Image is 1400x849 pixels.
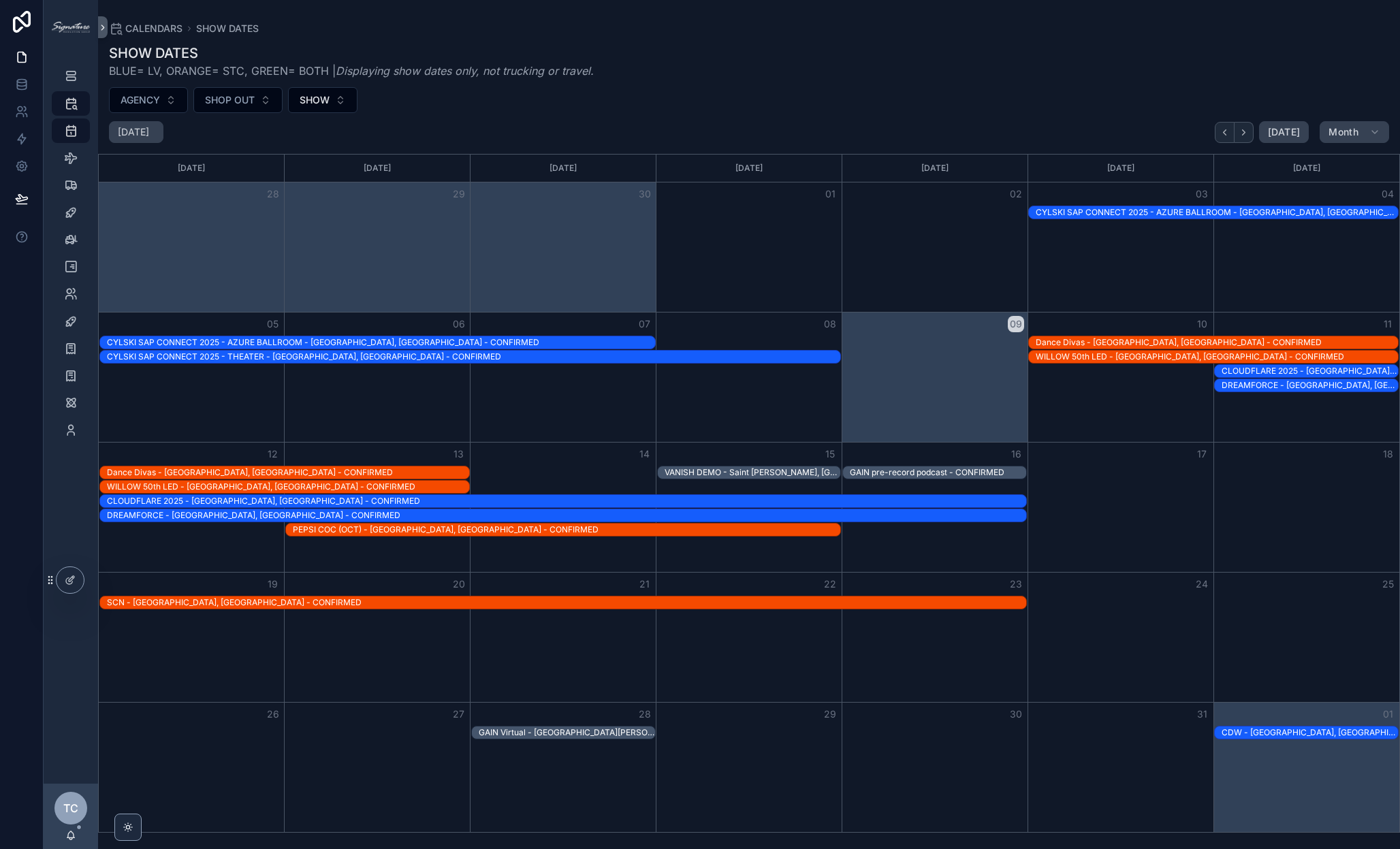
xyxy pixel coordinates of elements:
button: 25 [1380,576,1396,592]
button: 06 [451,316,467,332]
div: Dance Divas - [GEOGRAPHIC_DATA], [GEOGRAPHIC_DATA] - CONFIRMED [1036,337,1398,348]
div: [DATE] [844,155,1025,182]
button: 29 [451,186,467,202]
div: scrollable content [44,54,98,460]
button: Select Button [109,87,188,113]
div: WILLOW 50th LED - South Barrington, IL - CONFIRMED [1036,351,1398,363]
div: DREAMFORCE - San Francisco, CA - CONFIRMED [1222,379,1398,391]
button: 17 [1194,446,1210,462]
span: AGENCY [121,93,160,107]
div: [DATE] [1216,155,1397,182]
div: CYLSKI SAP CONNECT 2025 - AZURE BALLROOM - [GEOGRAPHIC_DATA], [GEOGRAPHIC_DATA] - CONFIRMED [1036,207,1398,218]
button: 28 [265,186,281,202]
button: 26 [265,706,281,722]
button: 31 [1194,706,1210,722]
div: GAIN pre-record podcast - CONFIRMED [850,467,1026,478]
button: 09 [1008,316,1024,332]
a: CALENDARS [109,22,182,35]
div: Dance Divas - Chicago, IL - CONFIRMED [1036,336,1398,349]
div: [DATE] [473,155,654,182]
button: 18 [1380,446,1396,462]
span: [DATE] [1268,126,1300,138]
button: 02 [1008,186,1024,202]
div: WILLOW 50th LED - [GEOGRAPHIC_DATA], [GEOGRAPHIC_DATA] - CONFIRMED [1036,351,1398,362]
div: GAIN Virtual - St Charles, IL - CONFIRMED [479,726,655,739]
span: TC [63,800,78,816]
div: WILLOW 50th LED - South Barrington, IL - CONFIRMED [107,481,469,493]
button: 29 [822,706,838,722]
a: SHOW DATES [196,22,259,35]
span: SHOW [300,93,330,107]
div: WILLOW 50th LED - [GEOGRAPHIC_DATA], [GEOGRAPHIC_DATA] - CONFIRMED [107,481,469,492]
div: CYLSKI SAP CONNECT 2025 - THEATER - [GEOGRAPHIC_DATA], [GEOGRAPHIC_DATA] - CONFIRMED [107,351,840,362]
div: DREAMFORCE - [GEOGRAPHIC_DATA], [GEOGRAPHIC_DATA] - CONFIRMED [107,510,1026,521]
button: 24 [1194,576,1210,592]
button: 05 [265,316,281,332]
button: Select Button [193,87,283,113]
div: PEPSI COC (OCT) - Greenwich, CT - CONFIRMED [293,524,841,536]
div: [DATE] [287,155,468,182]
button: 07 [637,316,653,332]
button: Select Button [288,87,357,113]
button: 27 [451,706,467,722]
button: 03 [1194,186,1210,202]
div: CLOUDFLARE 2025 - [GEOGRAPHIC_DATA], [GEOGRAPHIC_DATA] - CONFIRMED [1222,366,1398,377]
div: Month View [98,154,1400,833]
button: 23 [1008,576,1024,592]
button: 08 [822,316,838,332]
div: CLOUDFLARE 2025 - Las Vegas, NV - CONFIRMED [1222,365,1398,377]
h2: [DATE] [118,125,149,139]
button: 10 [1194,316,1210,332]
h1: SHOW DATES [109,44,594,63]
div: [DATE] [101,155,282,182]
div: CLOUDFLARE 2025 - Las Vegas, NV - CONFIRMED [107,495,1026,507]
div: CDW - Las Vegas, NV - CONFIRMED [1222,726,1398,739]
button: 16 [1008,446,1024,462]
button: 01 [822,186,838,202]
div: PEPSI COC (OCT) - [GEOGRAPHIC_DATA], [GEOGRAPHIC_DATA] - CONFIRMED [293,524,841,535]
div: CLOUDFLARE 2025 - [GEOGRAPHIC_DATA], [GEOGRAPHIC_DATA] - CONFIRMED [107,496,1026,507]
em: Displaying show dates only, not trucking or travel. [336,64,594,78]
div: GAIN Virtual - [GEOGRAPHIC_DATA][PERSON_NAME], [GEOGRAPHIC_DATA] - CONFIRMED [479,727,655,738]
div: CDW - [GEOGRAPHIC_DATA], [GEOGRAPHIC_DATA] - CONFIRMED [1222,727,1398,738]
div: Dance Divas - [GEOGRAPHIC_DATA], [GEOGRAPHIC_DATA] - CONFIRMED [107,467,469,478]
button: 14 [637,446,653,462]
button: [DATE] [1259,121,1309,143]
button: Next [1235,122,1254,143]
button: 30 [1008,706,1024,722]
div: [DATE] [1030,155,1211,182]
div: Dance Divas - Chicago, IL - CONFIRMED [107,466,469,479]
button: 19 [265,576,281,592]
div: CYLSKI SAP CONNECT 2025 - AZURE BALLROOM - Las Vegas, NV - CONFIRMED [1036,206,1398,219]
div: VANISH DEMO - Saint [PERSON_NAME], [GEOGRAPHIC_DATA] - HOLD [665,467,841,478]
button: 28 [637,706,653,722]
button: 01 [1380,706,1396,722]
img: App logo [52,22,90,33]
span: CALENDARS [125,22,182,35]
span: Month [1329,126,1358,138]
div: SCN - Atlanta, GA - CONFIRMED [107,596,1026,609]
div: DREAMFORCE - San Francisco, CA - CONFIRMED [107,509,1026,522]
button: 20 [451,576,467,592]
button: 11 [1380,316,1396,332]
div: CYLSKI SAP CONNECT 2025 - AZURE BALLROOM - [GEOGRAPHIC_DATA], [GEOGRAPHIC_DATA] - CONFIRMED [107,337,655,348]
button: 30 [637,186,653,202]
button: 15 [822,446,838,462]
div: CYLSKI SAP CONNECT 2025 - AZURE BALLROOM - Las Vegas, NV - CONFIRMED [107,336,655,349]
button: 21 [637,576,653,592]
div: CYLSKI SAP CONNECT 2025 - THEATER - Las Vegas, NV - CONFIRMED [107,351,840,363]
div: DREAMFORCE - [GEOGRAPHIC_DATA], [GEOGRAPHIC_DATA] - CONFIRMED [1222,380,1398,391]
button: Month [1320,121,1389,143]
button: 13 [451,446,467,462]
div: SCN - [GEOGRAPHIC_DATA], [GEOGRAPHIC_DATA] - CONFIRMED [107,597,1026,608]
div: VANISH DEMO - Saint Charles, IL - HOLD [665,466,841,479]
button: 04 [1380,186,1396,202]
div: [DATE] [658,155,840,182]
span: BLUE= LV, ORANGE= STC, GREEN= BOTH | [109,63,594,79]
button: Back [1215,122,1235,143]
button: 12 [265,446,281,462]
span: SHOP OUT [205,93,255,107]
button: 22 [822,576,838,592]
